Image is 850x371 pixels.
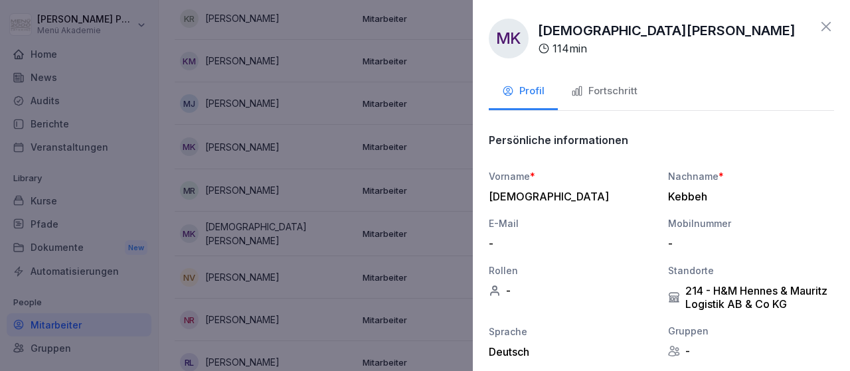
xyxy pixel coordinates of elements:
div: Nachname [668,169,834,183]
div: Gruppen [668,324,834,338]
p: [DEMOGRAPHIC_DATA][PERSON_NAME] [538,21,796,40]
div: - [668,344,834,358]
div: Deutsch [489,345,655,358]
div: Fortschritt [571,84,637,99]
div: - [668,237,827,250]
div: Sprache [489,325,655,338]
div: MK [489,19,529,58]
div: Rollen [489,263,655,277]
button: Profil [489,74,558,110]
button: Fortschritt [558,74,651,110]
div: Vorname [489,169,655,183]
div: 214 - H&M Hennes & Mauritz Logistik AB & Co KG [668,284,834,311]
p: Persönliche informationen [489,133,628,147]
div: Profil [502,84,545,99]
div: - [489,237,648,250]
div: Mobilnummer [668,216,834,230]
div: Standorte [668,263,834,277]
div: Kebbeh [668,190,827,203]
p: 114 min [552,40,587,56]
div: E-Mail [489,216,655,230]
div: [DEMOGRAPHIC_DATA] [489,190,648,203]
div: - [489,284,655,297]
